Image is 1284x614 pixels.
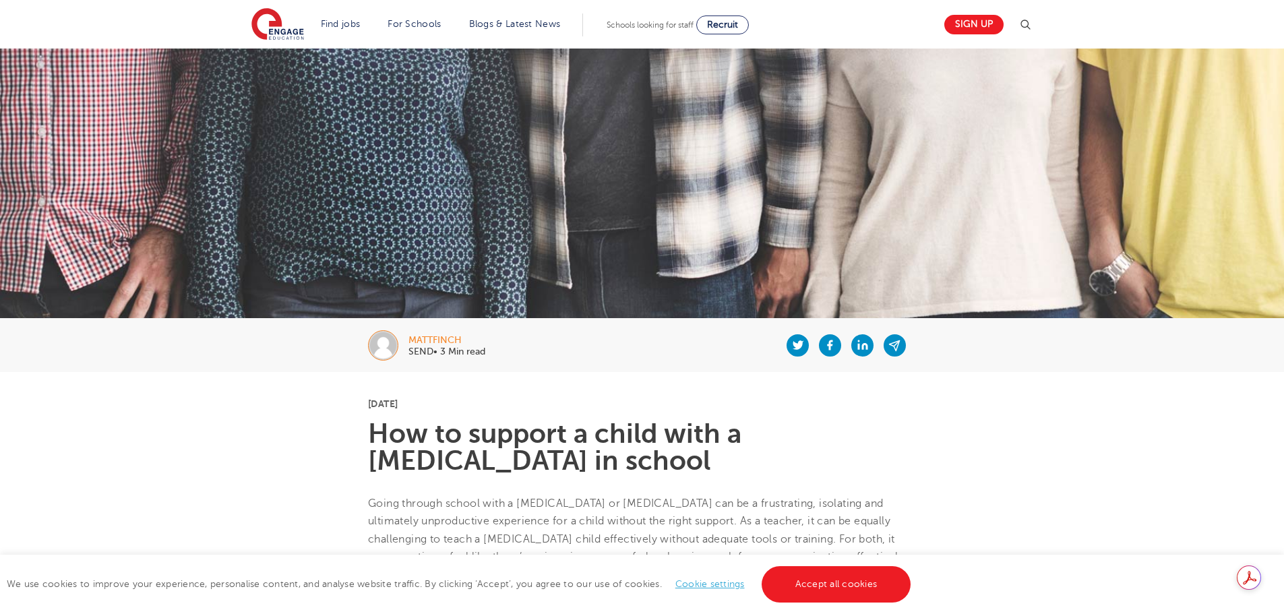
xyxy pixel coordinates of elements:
a: Find jobs [321,19,361,29]
p: SEND• 3 Min read [408,347,485,357]
h1: How to support a child with a [MEDICAL_DATA] in school [368,421,916,474]
div: mattfinch [408,336,485,345]
img: Engage Education [251,8,304,42]
span: Schools looking for staff [607,20,694,30]
a: Sign up [944,15,1004,34]
span: Going through school with a [MEDICAL_DATA] or [MEDICAL_DATA] can be a frustrating, isolating and ... [368,497,904,580]
a: For Schools [388,19,441,29]
a: Recruit [696,16,749,34]
span: Recruit [707,20,738,30]
p: [DATE] [368,399,916,408]
span: We use cookies to improve your experience, personalise content, and analyse website traffic. By c... [7,579,914,589]
a: Blogs & Latest News [469,19,561,29]
a: Accept all cookies [762,566,911,603]
a: Cookie settings [675,579,745,589]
